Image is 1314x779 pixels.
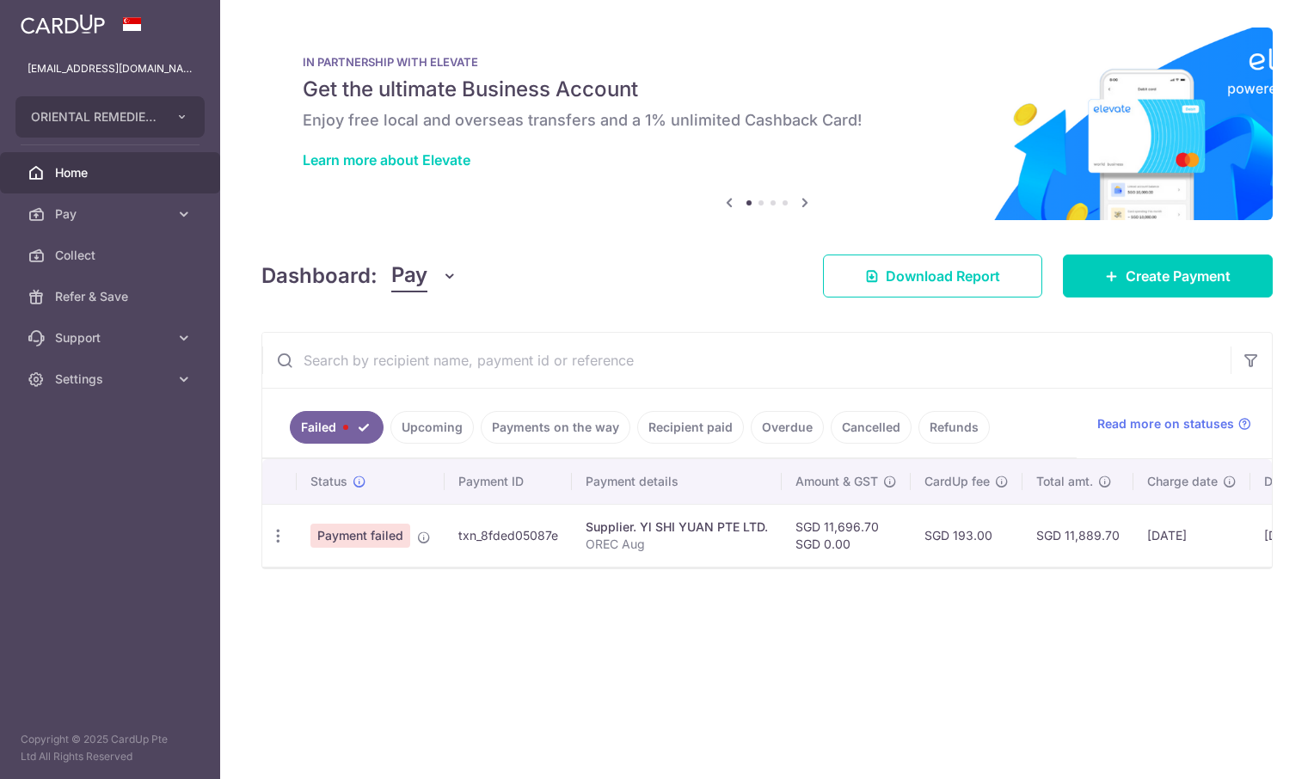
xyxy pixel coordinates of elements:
[1133,504,1250,567] td: [DATE]
[782,504,911,567] td: SGD 11,696.70 SGD 0.00
[445,504,572,567] td: txn_8fded05087e
[55,205,169,223] span: Pay
[310,524,410,548] span: Payment failed
[55,329,169,347] span: Support
[21,14,105,34] img: CardUp
[637,411,744,444] a: Recipient paid
[303,110,1231,131] h6: Enjoy free local and overseas transfers and a 1% unlimited Cashback Card!
[55,247,169,264] span: Collect
[262,333,1231,388] input: Search by recipient name, payment id or reference
[31,108,158,126] span: ORIENTAL REMEDIES EAST COAST PRIVATE LIMITED
[15,96,205,138] button: ORIENTAL REMEDIES EAST COAST PRIVATE LIMITED
[586,518,768,536] div: Supplier. Yl SHI YUAN PTE LTD.
[1036,473,1093,490] span: Total amt.
[445,459,572,504] th: Payment ID
[1097,415,1251,432] a: Read more on statuses
[303,151,470,169] a: Learn more about Elevate
[481,411,630,444] a: Payments on the way
[310,473,347,490] span: Status
[390,411,474,444] a: Upcoming
[751,411,824,444] a: Overdue
[261,261,378,291] h4: Dashboard:
[55,288,169,305] span: Refer & Save
[261,28,1273,220] img: Renovation banner
[1126,266,1231,286] span: Create Payment
[1097,415,1234,432] span: Read more on statuses
[831,411,912,444] a: Cancelled
[918,411,990,444] a: Refunds
[1147,473,1218,490] span: Charge date
[572,459,782,504] th: Payment details
[1022,504,1133,567] td: SGD 11,889.70
[1063,255,1273,297] a: Create Payment
[303,76,1231,103] h5: Get the ultimate Business Account
[391,260,457,292] button: Pay
[303,55,1231,69] p: IN PARTNERSHIP WITH ELEVATE
[55,164,169,181] span: Home
[55,371,169,388] span: Settings
[391,260,427,292] span: Pay
[924,473,990,490] span: CardUp fee
[823,255,1042,297] a: Download Report
[795,473,878,490] span: Amount & GST
[911,504,1022,567] td: SGD 193.00
[886,266,1000,286] span: Download Report
[28,60,193,77] p: [EMAIL_ADDRESS][DOMAIN_NAME]
[586,536,768,553] p: OREC Aug
[290,411,384,444] a: Failed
